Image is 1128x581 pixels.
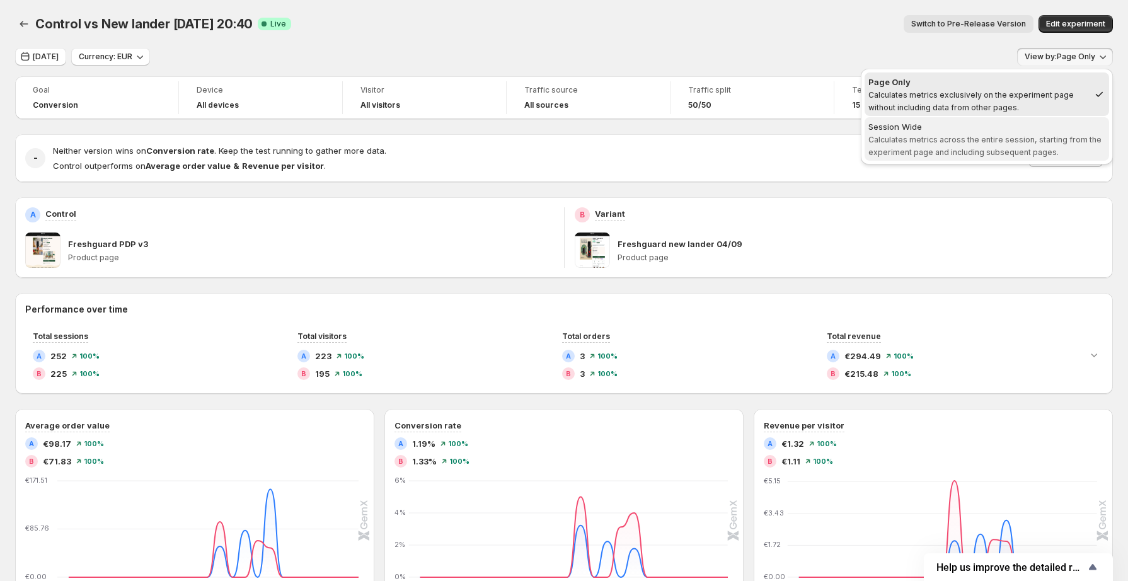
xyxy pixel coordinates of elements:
[831,352,836,360] h2: A
[412,455,437,468] span: 1.33%
[580,210,585,220] h2: B
[868,90,1074,112] span: Calculates metrics exclusively on the experiment page without including data from other pages.
[301,370,306,377] h2: B
[817,440,837,447] span: 100 %
[618,238,742,250] p: Freshguard new lander 04/09
[29,440,34,447] h2: A
[29,457,34,465] h2: B
[524,84,652,112] a: Traffic sourceAll sources
[45,207,76,220] p: Control
[580,350,585,362] span: 3
[1046,19,1105,29] span: Edit experiment
[524,85,652,95] span: Traffic source
[688,100,711,110] span: 50/50
[562,331,610,341] span: Total orders
[342,370,362,377] span: 100 %
[360,85,488,95] span: Visitor
[394,476,406,485] text: 6%
[764,509,784,517] text: €3.43
[43,455,71,468] span: €71.83
[764,476,781,485] text: €5.15
[868,120,1105,133] div: Session Wide
[764,419,844,432] h3: Revenue per visitor
[448,440,468,447] span: 100 %
[197,100,239,110] h4: All devices
[1039,15,1113,33] button: Edit experiment
[84,457,104,465] span: 100 %
[35,16,253,32] span: Control vs New lander [DATE] 20:40
[813,457,833,465] span: 100 %
[79,370,100,377] span: 100 %
[764,540,781,549] text: €1.72
[524,100,568,110] h4: All sources
[15,48,66,66] button: [DATE]
[43,437,71,450] span: €98.17
[71,48,150,66] button: Currency: EUR
[25,419,110,432] h3: Average order value
[33,152,38,164] h2: -
[33,84,161,112] a: GoalConversion
[79,52,132,62] span: Currency: EUR
[301,352,306,360] h2: A
[827,331,881,341] span: Total revenue
[270,19,286,29] span: Live
[449,457,469,465] span: 100 %
[15,15,33,33] button: Back
[25,303,1103,316] h2: Performance over time
[618,253,1103,263] p: Product page
[398,457,403,465] h2: B
[688,84,816,112] a: Traffic split50/50
[197,84,325,112] a: DeviceAll devices
[566,370,571,377] h2: B
[394,540,405,549] text: 2%
[53,146,386,156] span: Neither version wins on . Keep the test running to gather more data.
[768,457,773,465] h2: B
[233,161,239,171] strong: &
[25,233,60,268] img: Freshguard PDP v3
[595,207,625,220] p: Variant
[297,331,347,341] span: Total visitors
[412,437,435,450] span: 1.19%
[84,440,104,447] span: 100 %
[597,352,618,360] span: 100 %
[394,572,406,581] text: 0%
[398,440,403,447] h2: A
[597,370,618,377] span: 100 %
[781,455,800,468] span: €1.11
[394,419,461,432] h3: Conversion rate
[868,76,1089,88] div: Page Only
[904,15,1033,33] button: Switch to Pre-Release Version
[79,352,100,360] span: 100 %
[25,476,47,485] text: €171.51
[50,367,67,380] span: 225
[894,352,914,360] span: 100 %
[688,85,816,95] span: Traffic split
[891,370,911,377] span: 100 %
[781,437,804,450] span: €1.32
[1025,52,1095,62] span: View by: Page Only
[315,350,331,362] span: 223
[33,100,78,110] span: Conversion
[394,508,406,517] text: 4%
[53,161,326,171] span: Control outperforms on .
[764,572,785,581] text: €0.00
[580,367,585,380] span: 3
[768,440,773,447] h2: A
[25,524,49,533] text: €85.76
[360,84,488,112] a: VisitorAll visitors
[1085,346,1103,364] button: Expand chart
[575,233,610,268] img: Freshguard new lander 04/09
[911,19,1026,29] span: Switch to Pre-Release Version
[25,572,47,581] text: €0.00
[33,85,161,95] span: Goal
[33,52,59,62] span: [DATE]
[68,253,554,263] p: Product page
[852,100,929,110] span: 15 hours 18 minutes
[50,350,67,362] span: 252
[360,100,400,110] h4: All visitors
[37,352,42,360] h2: A
[936,560,1100,575] button: Show survey - Help us improve the detailed report for A/B campaigns
[33,331,88,341] span: Total sessions
[197,85,325,95] span: Device
[868,135,1102,157] span: Calculates metrics across the entire session, starting from the experiment page and including sub...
